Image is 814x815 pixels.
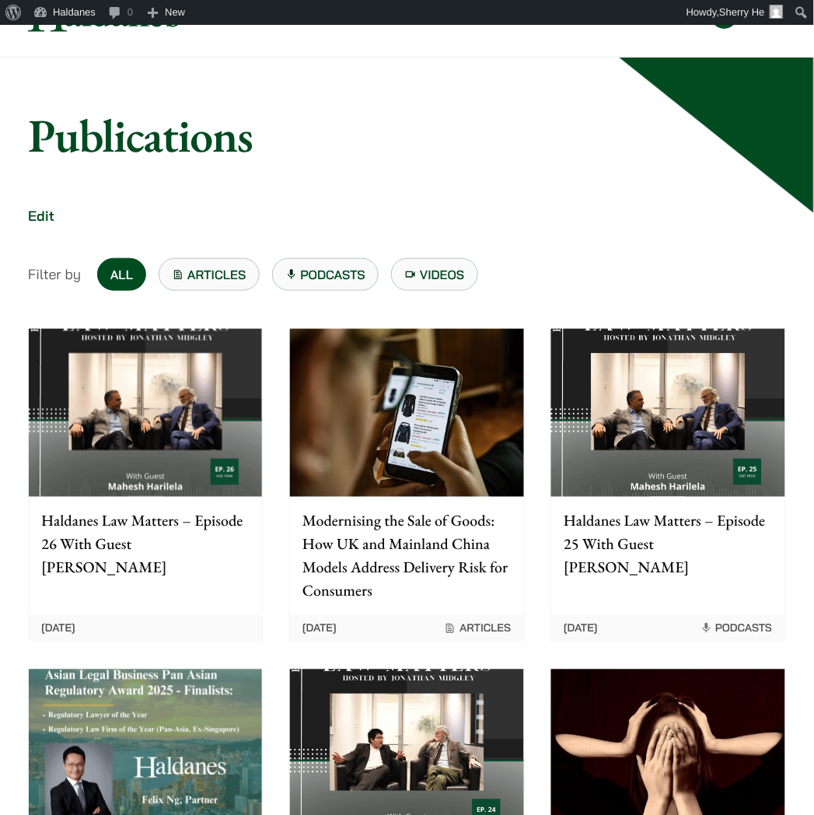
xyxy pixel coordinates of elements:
[564,621,598,635] time: [DATE]
[28,207,54,225] a: Edit
[28,264,81,285] span: Filter by
[97,258,146,291] a: All
[289,328,524,642] a: Modernising the Sale of Goods: How UK and Mainland China Models Address Delivery Risk for Consume...
[391,258,478,291] a: Videos
[159,258,260,291] a: Articles
[272,258,379,291] a: Podcasts
[28,107,786,163] h1: Publications
[302,509,511,603] p: Modernising the Sale of Goods: How UK and Mainland China Models Address Delivery Risk for Consumers
[444,621,511,635] span: Articles
[28,328,263,642] a: Haldanes Law Matters – Episode 26 With Guest [PERSON_NAME] [DATE]
[550,328,785,642] a: Haldanes Law Matters – Episode 25 With Guest [PERSON_NAME] [DATE] Podcasts
[700,621,773,635] span: Podcasts
[41,621,75,635] time: [DATE]
[41,509,250,579] p: Haldanes Law Matters – Episode 26 With Guest [PERSON_NAME]
[719,6,765,18] span: Sherry He
[302,621,337,635] time: [DATE]
[564,509,772,579] p: Haldanes Law Matters – Episode 25 With Guest [PERSON_NAME]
